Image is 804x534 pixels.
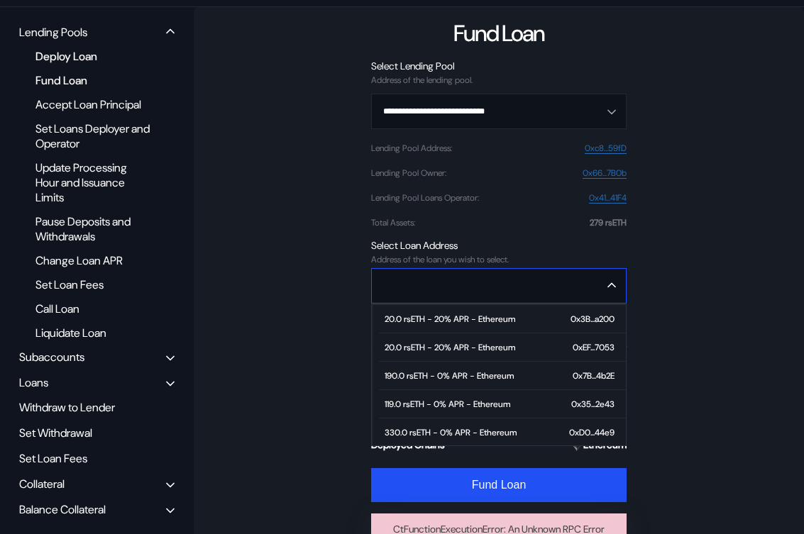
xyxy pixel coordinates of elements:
[573,343,615,352] div: 0xEF...7053
[385,399,510,409] div: 119.0 rsETH - 0% APR - Ethereum
[14,422,180,444] div: Set Withdrawal
[585,143,627,154] a: 0xc8...59fD
[569,428,615,438] div: 0xD0...44e9
[28,95,157,114] div: Accept Loan Principal
[573,371,615,381] div: 0x7B...4b2E
[14,396,180,418] div: Withdraw to Lender
[371,75,627,85] div: Address of the lending pool.
[371,268,627,304] button: Close menu
[583,168,627,179] a: 0x66...7B0b
[571,399,615,409] div: 0x35...2e43
[28,212,157,246] div: Pause Deposits and Withdrawals
[373,418,626,447] button: 330.0 rsETH - 0% APR - Ethereum0xD0...44e9
[28,119,157,153] div: Set Loans Deployer and Operator
[590,218,627,228] div: 279 rsETH
[371,94,627,129] button: Open menu
[19,477,65,491] div: Collateral
[453,18,544,48] div: Fund Loan
[371,255,627,265] div: Address of the loan you wish to select.
[371,468,627,502] button: Fund Loan
[19,25,87,40] div: Lending Pools
[28,275,157,294] div: Set Loan Fees
[19,375,48,390] div: Loans
[373,362,626,390] button: 190.0 rsETH - 0% APR - Ethereum0x7B...4b2E
[571,314,615,324] div: 0x3B...a200
[28,47,157,66] div: Deploy Loan
[371,218,415,228] div: Total Assets :
[28,299,157,318] div: Call Loan
[589,193,627,204] a: 0x41...41F4
[371,239,627,252] div: Select Loan Address
[19,502,106,517] div: Balance Collateral
[385,371,514,381] div: 190.0 rsETH - 0% APR - Ethereum
[385,428,517,438] div: 330.0 rsETH - 0% APR - Ethereum
[371,143,452,153] div: Lending Pool Address :
[385,343,515,352] div: 20.0 rsETH - 20% APR - Ethereum
[371,168,446,178] div: Lending Pool Owner :
[28,71,157,90] div: Fund Loan
[28,251,157,270] div: Change Loan APR
[28,158,157,207] div: Update Processing Hour and Issuance Limits
[385,314,515,324] div: 20.0 rsETH - 20% APR - Ethereum
[371,193,479,203] div: Lending Pool Loans Operator :
[19,350,84,365] div: Subaccounts
[373,305,626,333] button: 20.0 rsETH - 20% APR - Ethereum0x3B...a200
[28,323,157,343] div: Liquidate Loan
[373,333,626,362] button: 20.0 rsETH - 20% APR - Ethereum0xEF...7053
[14,447,180,469] div: Set Loan Fees
[371,60,627,72] div: Select Lending Pool
[373,390,626,418] button: 119.0 rsETH - 0% APR - Ethereum0x35...2e43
